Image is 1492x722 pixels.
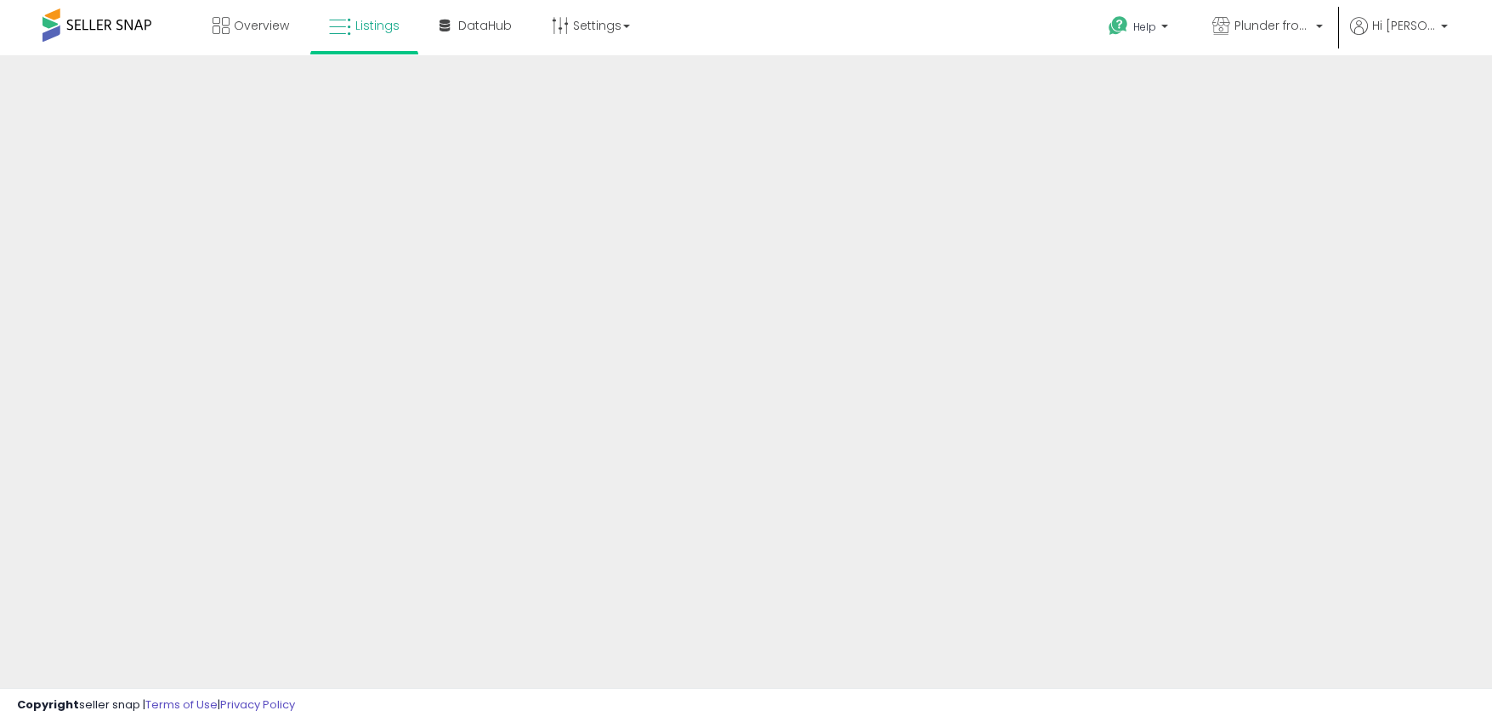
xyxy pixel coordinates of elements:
[1108,15,1129,37] i: Get Help
[1234,17,1311,34] span: Plunder from Down Under Shop
[17,696,79,713] strong: Copyright
[220,696,295,713] a: Privacy Policy
[17,697,295,713] div: seller snap | |
[458,17,512,34] span: DataHub
[234,17,289,34] span: Overview
[1133,20,1156,34] span: Help
[145,696,218,713] a: Terms of Use
[355,17,400,34] span: Listings
[1350,17,1448,55] a: Hi [PERSON_NAME]
[1372,17,1436,34] span: Hi [PERSON_NAME]
[1095,3,1185,55] a: Help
